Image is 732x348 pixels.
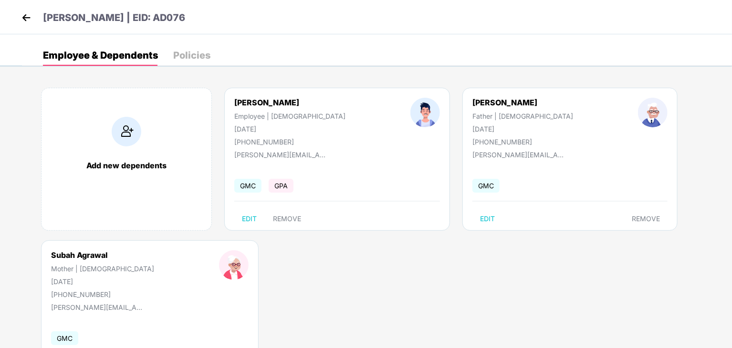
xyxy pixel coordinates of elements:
[638,98,668,127] img: profileImage
[234,125,345,133] div: [DATE]
[51,331,78,345] span: GMC
[234,211,264,226] button: EDIT
[173,51,210,60] div: Policies
[269,179,293,193] span: GPA
[472,211,502,226] button: EDIT
[112,117,141,146] img: addIcon
[480,215,495,223] span: EDIT
[51,161,202,170] div: Add new dependents
[472,112,573,120] div: Father | [DEMOGRAPHIC_DATA]
[43,51,158,60] div: Employee & Dependents
[51,265,154,273] div: Mother | [DEMOGRAPHIC_DATA]
[234,151,330,159] div: [PERSON_NAME][EMAIL_ADDRESS]
[219,250,249,280] img: profileImage
[242,215,257,223] span: EDIT
[632,215,660,223] span: REMOVE
[51,250,154,260] div: Subah Agrawal
[410,98,440,127] img: profileImage
[19,10,33,25] img: back
[234,112,345,120] div: Employee | [DEMOGRAPHIC_DATA]
[624,211,668,226] button: REMOVE
[51,303,146,311] div: [PERSON_NAME][EMAIL_ADDRESS]
[234,179,261,193] span: GMC
[234,98,345,107] div: [PERSON_NAME]
[472,179,500,193] span: GMC
[51,277,154,286] div: [DATE]
[51,290,154,298] div: [PHONE_NUMBER]
[265,211,309,226] button: REMOVE
[472,98,573,107] div: [PERSON_NAME]
[472,138,573,146] div: [PHONE_NUMBER]
[43,10,185,25] p: [PERSON_NAME] | EID: AD076
[273,215,301,223] span: REMOVE
[472,151,568,159] div: [PERSON_NAME][EMAIL_ADDRESS]
[472,125,573,133] div: [DATE]
[234,138,345,146] div: [PHONE_NUMBER]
